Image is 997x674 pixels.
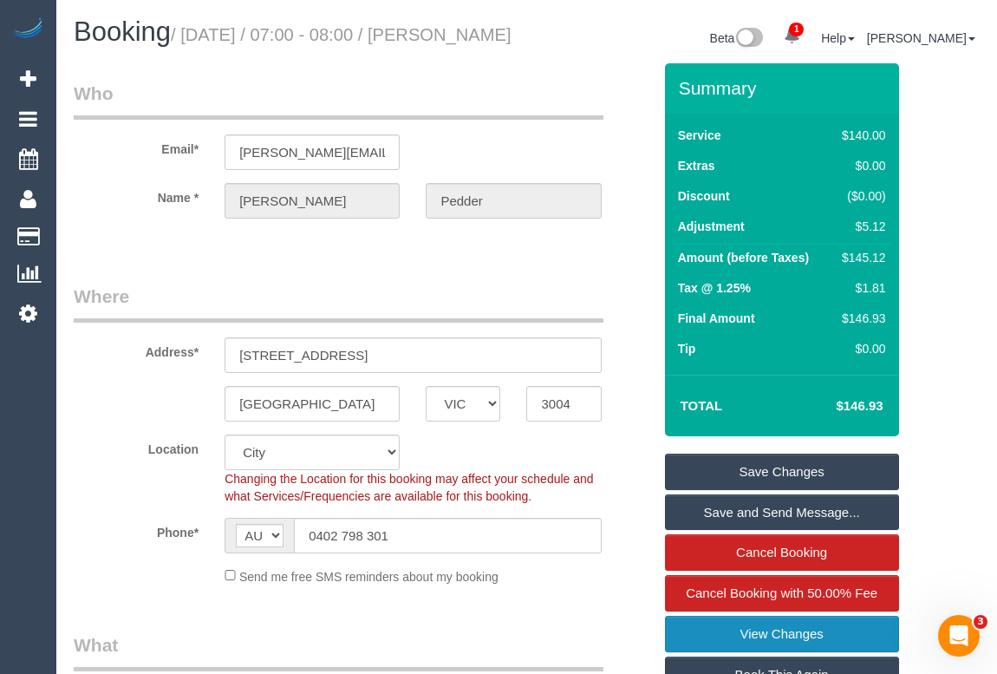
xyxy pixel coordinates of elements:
span: Cancel Booking with 50.00% Fee [686,586,877,600]
input: Phone* [294,518,601,553]
label: Tip [678,340,696,357]
div: $1.81 [835,279,885,297]
small: / [DATE] / 07:00 - 08:00 / [PERSON_NAME] [171,25,512,44]
h4: $146.93 [784,399,883,414]
input: Email* [225,134,400,170]
a: 1 [775,17,809,56]
img: Automaid Logo [10,17,45,42]
span: Send me free SMS reminders about my booking [239,569,498,583]
a: View Changes [665,616,899,652]
a: Beta [710,31,764,45]
strong: Total [681,398,723,413]
a: [PERSON_NAME] [867,31,975,45]
label: Adjustment [678,218,745,235]
img: New interface [734,28,763,50]
label: Location [61,435,212,458]
span: Changing the Location for this booking may affect your schedule and what Services/Frequencies are... [225,472,593,503]
label: Address* [61,337,212,361]
iframe: Intercom live chat [938,615,980,657]
label: Amount (before Taxes) [678,249,809,266]
legend: Who [74,81,603,120]
a: Help [821,31,855,45]
input: Last Name* [426,183,601,219]
input: Post Code* [526,386,601,422]
label: Email* [61,134,212,158]
label: Service [678,127,721,144]
div: $146.93 [835,310,885,327]
legend: What [74,632,603,671]
span: Booking [74,16,171,47]
div: $5.12 [835,218,885,235]
h3: Summary [679,78,890,98]
input: Suburb* [225,386,400,422]
div: ($0.00) [835,187,885,205]
a: Save Changes [665,454,899,490]
span: 3 [974,615,987,629]
a: Cancel Booking [665,534,899,571]
a: Save and Send Message... [665,494,899,531]
legend: Where [74,284,603,323]
div: $0.00 [835,157,885,174]
label: Tax @ 1.25% [678,279,751,297]
div: $145.12 [835,249,885,266]
label: Extras [678,157,715,174]
div: $140.00 [835,127,885,144]
span: 1 [789,23,804,36]
a: Cancel Booking with 50.00% Fee [665,575,899,612]
label: Phone* [61,518,212,541]
label: Name * [61,183,212,206]
label: Discount [678,187,730,205]
div: $0.00 [835,340,885,357]
input: First Name* [225,183,400,219]
label: Final Amount [678,310,755,327]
